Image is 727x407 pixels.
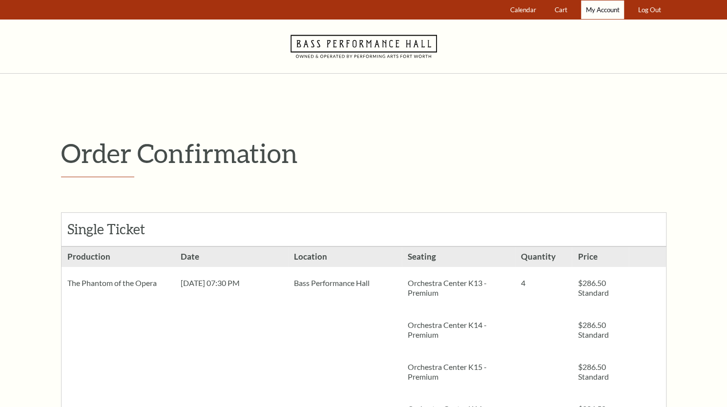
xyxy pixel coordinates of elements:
div: [DATE] 07:30 PM [175,267,288,299]
span: Calendar [510,6,536,14]
h3: Production [62,247,175,267]
span: Bass Performance Hall [294,278,370,287]
a: Log Out [633,0,665,20]
h3: Location [288,247,401,267]
h3: Seating [402,247,515,267]
span: Cart [555,6,567,14]
a: My Account [581,0,624,20]
p: 4 [521,278,566,288]
p: Orchestra Center K13 - Premium [408,278,509,298]
span: $286.50 Standard [578,362,608,381]
a: Cart [550,0,572,20]
p: Orchestra Center K15 - Premium [408,362,509,382]
p: Order Confirmation [61,137,666,169]
span: My Account [586,6,620,14]
div: The Phantom of the Opera [62,267,175,299]
a: Calendar [505,0,540,20]
h3: Date [175,247,288,267]
span: $286.50 Standard [578,278,608,297]
h2: Single Ticket [67,221,174,238]
h3: Price [572,247,628,267]
h3: Quantity [515,247,572,267]
p: Orchestra Center K14 - Premium [408,320,509,340]
span: $286.50 Standard [578,320,608,339]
